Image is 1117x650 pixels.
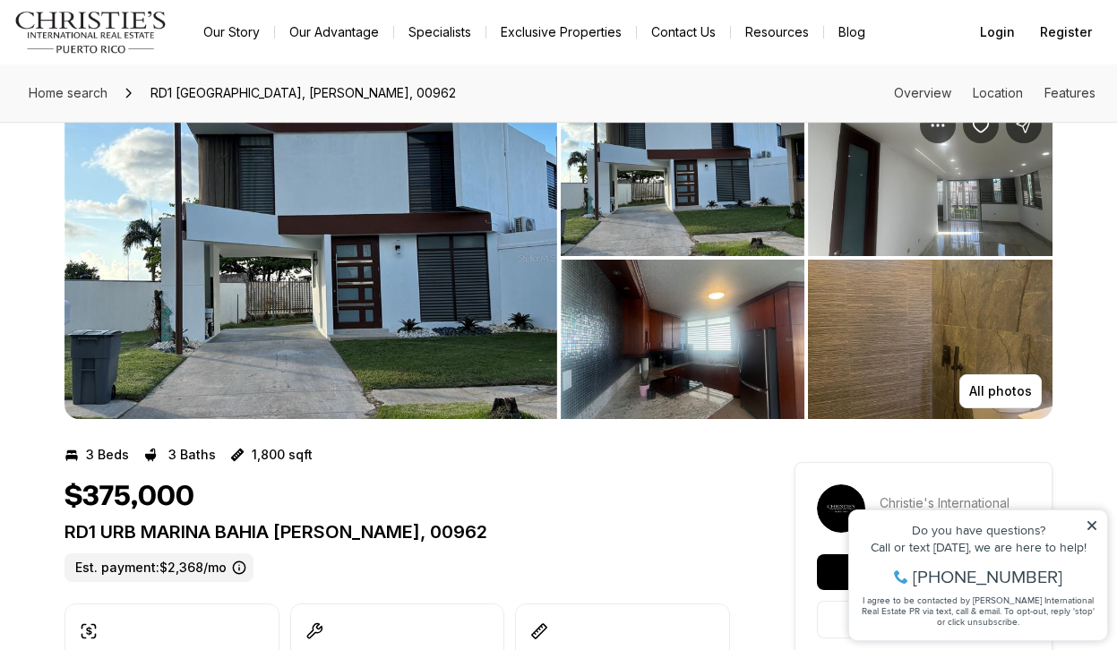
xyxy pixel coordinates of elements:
[486,20,636,45] a: Exclusive Properties
[561,97,1053,419] li: 2 of 4
[64,480,194,514] h1: $375,000
[64,521,730,543] p: RD1 URB MARINA BAHIA [PERSON_NAME], 00962
[143,440,216,469] button: 3 Baths
[817,601,1030,638] button: Contact agent
[64,553,253,582] label: Est. payment: $2,368/mo
[1040,25,1092,39] span: Register
[64,97,1053,419] div: Listing Photos
[1044,85,1096,100] a: Skip to: Features
[21,79,115,107] a: Home search
[980,25,1015,39] span: Login
[637,20,730,45] button: Contact Us
[963,107,999,143] button: Save Property: RD1 URB MARINA BAHIA
[168,448,216,462] p: 3 Baths
[73,84,223,102] span: [PHONE_NUMBER]
[959,374,1042,408] button: All photos
[894,86,1096,100] nav: Page section menu
[969,384,1032,398] p: All photos
[973,85,1023,100] a: Skip to: Location
[969,14,1026,50] button: Login
[1029,14,1103,50] button: Register
[894,85,951,100] a: Skip to: Overview
[394,20,485,45] a: Specialists
[808,260,1053,419] button: View image gallery
[19,57,259,70] div: Call or text [DATE], we are here to help!
[143,79,463,107] span: RD1 [GEOGRAPHIC_DATA], [PERSON_NAME], 00962
[824,20,880,45] a: Blog
[920,107,956,143] button: Property options
[22,110,255,144] span: I agree to be contacted by [PERSON_NAME] International Real Estate PR via text, call & email. To ...
[19,40,259,53] div: Do you have questions?
[29,85,107,100] span: Home search
[275,20,393,45] a: Our Advantage
[189,20,274,45] a: Our Story
[14,11,168,54] img: logo
[561,97,805,256] button: View image gallery
[817,554,1030,590] button: Request a tour
[64,97,557,419] li: 1 of 4
[252,448,313,462] p: 1,800 sqft
[808,97,1053,256] button: View image gallery
[731,20,823,45] a: Resources
[64,97,557,419] button: View image gallery
[86,448,129,462] p: 3 Beds
[1006,107,1042,143] button: Share Property: RD1 URB MARINA BAHIA
[561,260,805,419] button: View image gallery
